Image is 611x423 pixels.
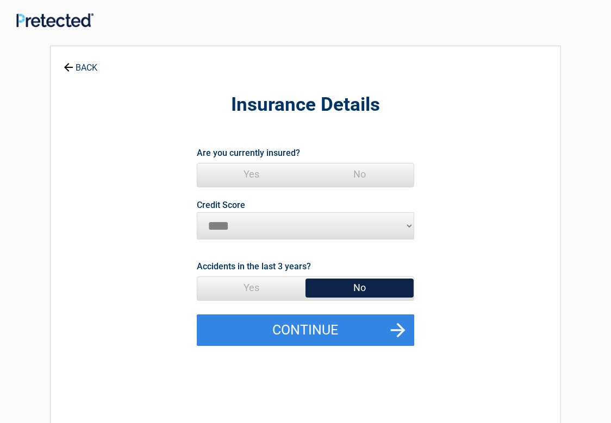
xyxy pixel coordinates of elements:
span: No [305,163,414,185]
a: BACK [61,53,99,72]
label: Accidents in the last 3 years? [197,259,311,274]
label: Credit Score [197,201,245,210]
span: Yes [197,163,305,185]
span: Yes [197,277,305,299]
img: Main Logo [16,13,93,27]
button: Continue [197,314,414,346]
span: No [305,277,414,299]
h2: Insurance Details [110,92,501,118]
label: Are you currently insured? [197,146,300,160]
